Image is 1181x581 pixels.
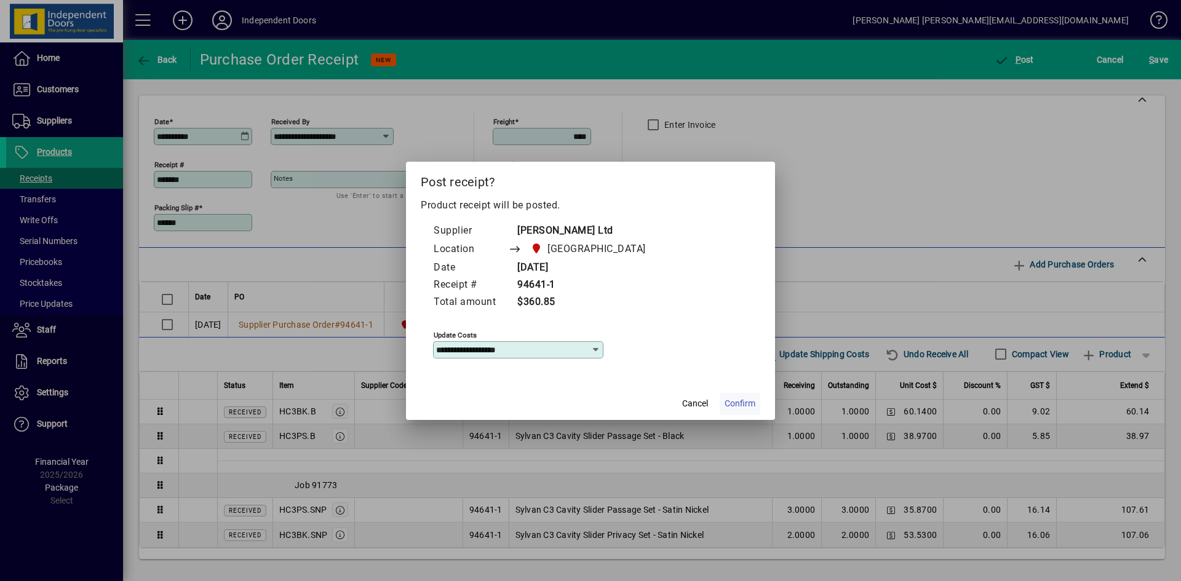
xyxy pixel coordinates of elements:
[675,393,715,415] button: Cancel
[421,198,760,213] p: Product receipt will be posted.
[508,259,669,277] td: [DATE]
[508,223,669,240] td: [PERSON_NAME] Ltd
[508,294,669,311] td: $360.85
[406,162,775,197] h2: Post receipt?
[725,397,755,410] span: Confirm
[433,294,508,311] td: Total amount
[433,277,508,294] td: Receipt #
[720,393,760,415] button: Confirm
[682,397,708,410] span: Cancel
[547,242,646,256] span: [GEOGRAPHIC_DATA]
[433,240,508,259] td: Location
[527,240,651,258] span: Christchurch
[433,259,508,277] td: Date
[434,330,477,339] mat-label: Update costs
[433,223,508,240] td: Supplier
[508,277,669,294] td: 94641-1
